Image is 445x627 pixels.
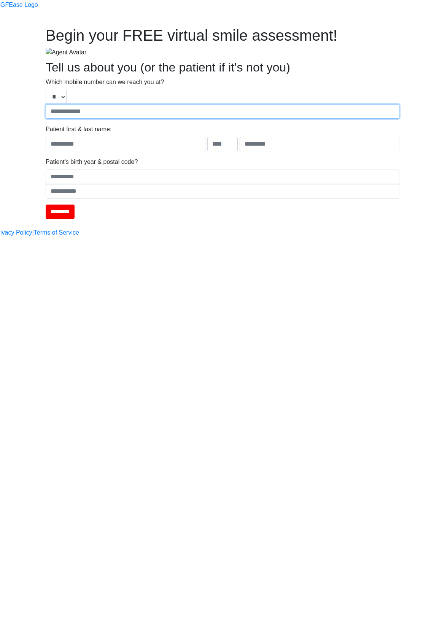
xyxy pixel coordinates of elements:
h2: Tell us about you (or the patient if it's not you) [46,60,399,75]
label: Patient's birth year & postal code? [46,157,138,167]
a: | [32,228,34,237]
label: Patient first & last name: [46,125,111,134]
a: Terms of Service [34,228,79,237]
label: Which mobile number can we reach you at? [46,78,164,87]
h1: Begin your FREE virtual smile assessment! [46,26,399,44]
img: Agent Avatar [46,48,86,57]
